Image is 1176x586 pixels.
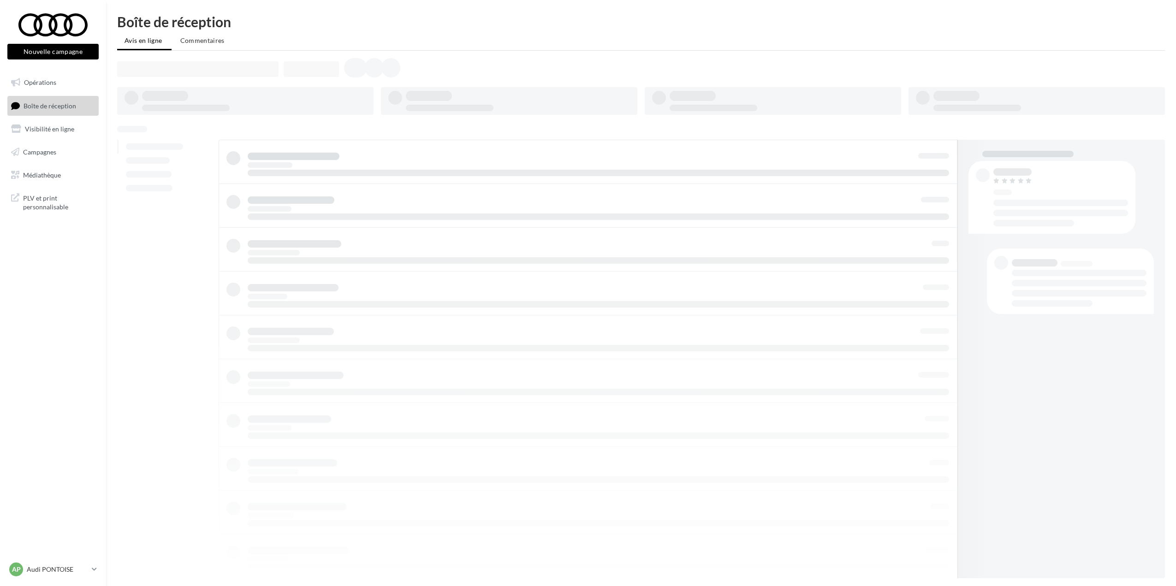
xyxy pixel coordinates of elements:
[7,561,99,578] a: AP Audi PONTOISE
[23,171,61,178] span: Médiathèque
[25,125,74,133] span: Visibilité en ligne
[12,565,21,574] span: AP
[23,192,95,212] span: PLV et print personnalisable
[117,15,1165,29] div: Boîte de réception
[24,78,56,86] span: Opérations
[24,101,76,109] span: Boîte de réception
[180,36,225,44] span: Commentaires
[27,565,88,574] p: Audi PONTOISE
[7,44,99,59] button: Nouvelle campagne
[6,119,101,139] a: Visibilité en ligne
[6,96,101,116] a: Boîte de réception
[23,148,56,156] span: Campagnes
[6,188,101,215] a: PLV et print personnalisable
[6,73,101,92] a: Opérations
[6,142,101,162] a: Campagnes
[6,166,101,185] a: Médiathèque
